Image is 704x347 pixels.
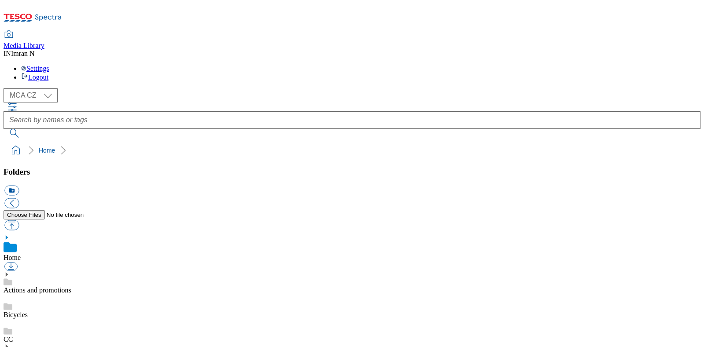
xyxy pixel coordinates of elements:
[4,254,21,261] a: Home
[21,65,49,72] a: Settings
[9,143,23,157] a: home
[4,42,44,49] span: Media Library
[4,31,44,50] a: Media Library
[4,286,71,294] a: Actions and promotions
[4,142,700,159] nav: breadcrumb
[21,73,48,81] a: Logout
[4,336,13,343] a: CC
[4,167,700,177] h3: Folders
[4,311,28,318] a: Bicycles
[4,111,700,129] input: Search by names or tags
[11,50,35,57] span: Imran N
[4,50,11,57] span: IN
[39,147,55,154] a: Home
